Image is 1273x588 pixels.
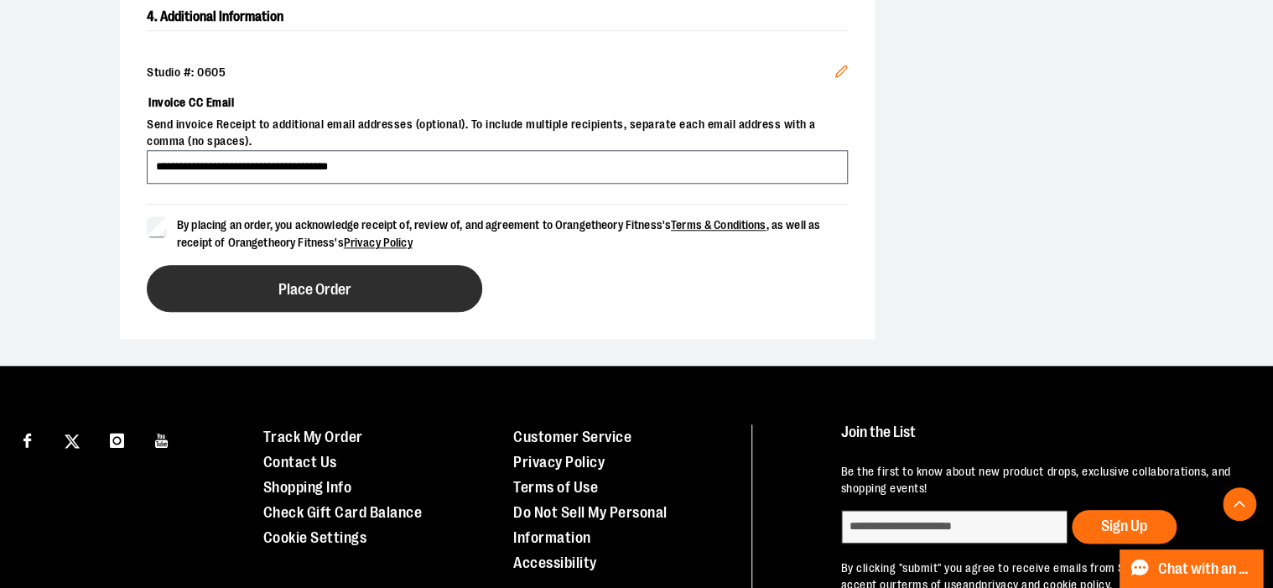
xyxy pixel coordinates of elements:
a: Accessibility [513,554,597,571]
a: Check Gift Card Balance [263,504,423,521]
a: Privacy Policy [513,454,605,471]
a: Visit our Youtube page [148,424,177,454]
a: Privacy Policy [344,236,413,249]
span: Place Order [278,282,351,298]
button: Chat with an Expert [1120,549,1264,588]
img: Twitter [65,434,80,449]
input: enter email [841,510,1068,544]
div: Studio #: 0605 [147,65,848,81]
span: Sign Up [1101,518,1147,534]
span: By placing an order, you acknowledge receipt of, review of, and agreement to Orangetheory Fitness... [177,218,820,249]
a: Cookie Settings [263,529,367,546]
a: Terms & Conditions [671,218,766,232]
a: Contact Us [263,454,337,471]
button: Sign Up [1072,510,1177,544]
button: Back To Top [1223,487,1256,521]
p: Be the first to know about new product drops, exclusive collaborations, and shopping events! [841,464,1240,497]
a: Visit our Instagram page [102,424,132,454]
a: Track My Order [263,429,363,445]
a: Customer Service [513,429,631,445]
span: Send invoice Receipt to additional email addresses (optional). To include multiple recipients, se... [147,117,848,150]
a: Visit our X page [58,424,87,454]
a: Visit our Facebook page [13,424,42,454]
h4: Join the List [841,424,1240,455]
button: Place Order [147,265,482,312]
input: By placing an order, you acknowledge receipt of, review of, and agreement to Orangetheory Fitness... [147,216,167,237]
button: Edit [821,51,861,96]
h2: 4. Additional Information [147,3,848,31]
label: Invoice CC Email [147,88,848,117]
a: Do Not Sell My Personal Information [513,504,668,546]
a: Terms of Use [513,479,598,496]
span: Chat with an Expert [1158,561,1253,577]
a: Shopping Info [263,479,352,496]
